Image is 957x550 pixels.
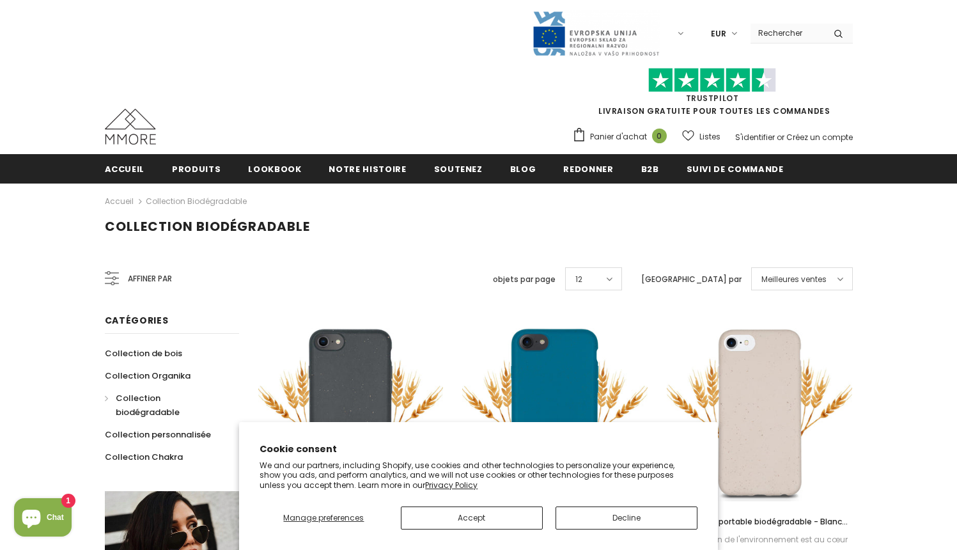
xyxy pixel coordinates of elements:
[786,132,853,143] a: Créez un compte
[329,163,406,175] span: Notre histoire
[116,392,180,418] span: Collection biodégradable
[641,154,659,183] a: B2B
[105,423,211,446] a: Collection personnalisée
[590,130,647,143] span: Panier d'achat
[572,127,673,146] a: Panier d'achat 0
[10,498,75,540] inbox-online-store-chat: Shopify online store chat
[563,163,613,175] span: Redonner
[105,347,182,359] span: Collection de bois
[493,273,556,286] label: objets par page
[329,154,406,183] a: Notre histoire
[425,480,478,491] a: Privacy Policy
[105,387,225,423] a: Collection biodégradable
[687,154,784,183] a: Suivi de commande
[105,314,169,327] span: Catégories
[146,196,247,207] a: Collection biodégradable
[572,74,853,116] span: LIVRAISON GRATUITE POUR TOUTES LES COMMANDES
[105,451,183,463] span: Collection Chakra
[172,163,221,175] span: Produits
[260,443,697,456] h2: Cookie consent
[641,273,742,286] label: [GEOGRAPHIC_DATA] par
[735,132,775,143] a: S'identifier
[641,163,659,175] span: B2B
[105,109,156,145] img: Cas MMORE
[556,507,697,530] button: Decline
[260,507,387,530] button: Manage preferences
[667,515,852,529] a: Coque de portable biodégradable - Blanc naturel
[401,507,543,530] button: Accept
[699,130,720,143] span: Listes
[678,516,848,541] span: Coque de portable biodégradable - Blanc naturel
[105,217,310,235] span: Collection biodégradable
[510,154,536,183] a: Blog
[105,154,145,183] a: Accueil
[105,342,182,365] a: Collection de bois
[532,27,660,38] a: Javni Razpis
[686,93,739,104] a: TrustPilot
[434,163,483,175] span: soutenez
[510,163,536,175] span: Blog
[105,163,145,175] span: Accueil
[283,512,364,523] span: Manage preferences
[575,273,582,286] span: 12
[652,129,667,143] span: 0
[248,163,301,175] span: Lookbook
[682,125,720,148] a: Listes
[172,154,221,183] a: Produits
[128,272,172,286] span: Affiner par
[751,24,824,42] input: Search Site
[532,10,660,57] img: Javni Razpis
[648,68,776,93] img: Faites confiance aux étoiles pilotes
[563,154,613,183] a: Redonner
[105,194,134,209] a: Accueil
[434,154,483,183] a: soutenez
[260,460,697,491] p: We and our partners, including Shopify, use cookies and other technologies to personalize your ex...
[777,132,784,143] span: or
[105,428,211,441] span: Collection personnalisée
[711,27,726,40] span: EUR
[761,273,827,286] span: Meilleures ventes
[105,365,191,387] a: Collection Organika
[687,163,784,175] span: Suivi de commande
[105,370,191,382] span: Collection Organika
[248,154,301,183] a: Lookbook
[105,446,183,468] a: Collection Chakra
